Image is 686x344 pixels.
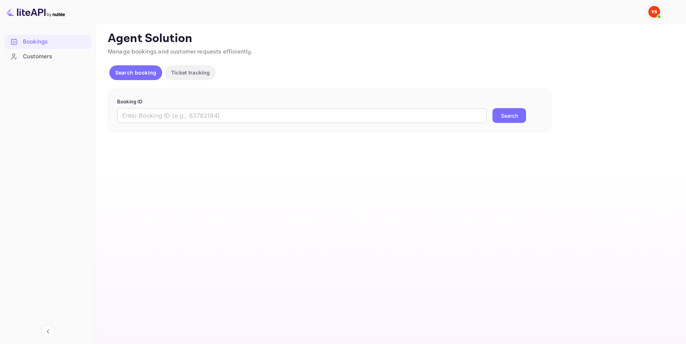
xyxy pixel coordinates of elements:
p: Booking ID [117,98,542,106]
div: Customers [4,49,91,64]
p: Ticket tracking [171,69,210,76]
button: Collapse navigation [41,325,55,338]
img: Yandex Support [648,6,660,18]
a: Customers [4,49,91,63]
a: Bookings [4,35,91,48]
img: LiteAPI logo [6,6,65,18]
p: Agent Solution [108,31,673,46]
p: Search booking [115,69,156,76]
div: Customers [23,52,88,61]
span: Manage bookings and customer requests efficiently. [108,48,253,56]
div: Bookings [4,35,91,49]
div: Bookings [23,38,88,46]
button: Search [492,108,526,123]
input: Enter Booking ID (e.g., 63782194) [117,108,487,123]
